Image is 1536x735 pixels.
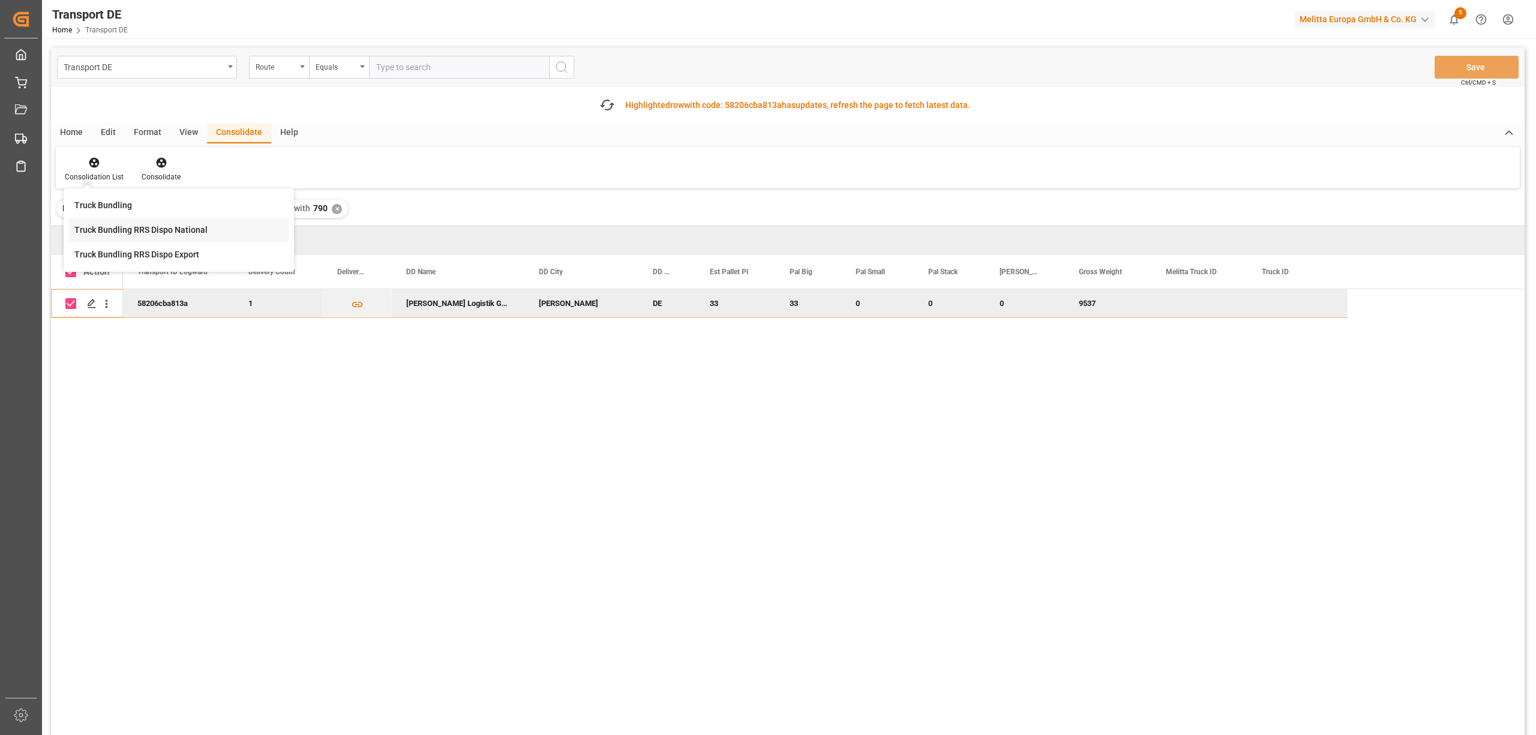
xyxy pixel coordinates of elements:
div: Truck Bundling [74,199,132,212]
button: open menu [249,56,309,79]
div: [PERSON_NAME] Logistik GmbH [392,289,524,317]
div: 33 [695,289,775,317]
button: show 5 new notifications [1441,6,1468,33]
div: 0 [841,289,914,317]
span: 5 [1454,7,1466,19]
a: Home [52,26,72,34]
div: Press SPACE to deselect this row. [51,289,123,318]
span: 58206cba813a [725,100,782,110]
div: Press SPACE to deselect this row. [123,289,1348,318]
span: has [782,100,796,110]
span: Melitta Truck ID [1166,268,1217,276]
div: Transport DE [52,5,128,23]
div: View [170,123,207,143]
span: Delivery List [337,268,367,276]
input: Type to search [369,56,549,79]
div: Consolidation List [65,172,124,182]
span: row [670,100,684,110]
span: DD Country [653,268,670,276]
span: Transport ID Logward [137,268,208,276]
span: Pal Stack [928,268,958,276]
span: DD Name [406,268,436,276]
div: Action [83,266,109,277]
span: Delivery Count [248,268,295,276]
div: Home [51,123,92,143]
button: open menu [57,56,237,79]
div: Help [271,123,307,143]
button: open menu [309,56,369,79]
span: Filter : [62,203,87,213]
div: 0 [914,289,985,317]
div: Melitta Europa GmbH & Co. KG [1295,11,1436,28]
button: search button [549,56,574,79]
div: Consolidate [207,123,271,143]
div: ✕ [332,204,342,214]
span: Ctrl/CMD + S [1461,78,1496,87]
div: Truck Bundling RRS Dispo National [74,224,208,236]
div: 58206cba813a [123,289,234,317]
span: Truck ID [1262,268,1289,276]
div: [PERSON_NAME] [524,289,638,317]
span: Pal Big [790,268,812,276]
div: 0 [985,289,1064,317]
div: 33 [775,289,841,317]
div: 1 [234,289,323,317]
span: 790 [313,203,328,213]
div: Transport DE [64,59,224,74]
div: Equals [316,59,356,73]
div: Route [256,59,296,73]
span: Gross Weight [1079,268,1122,276]
span: Est Pallet Pl [710,268,748,276]
div: Truck Bundling RRS Dispo Export [74,248,199,261]
button: Save [1435,56,1519,79]
div: DE [638,289,695,317]
div: Highlighted with code: updates, refresh the page to fetch latest data. [625,99,970,112]
button: Help Center [1468,6,1495,33]
button: Melitta Europa GmbH & Co. KG [1295,8,1441,31]
span: DD City [539,268,563,276]
div: 9537 [1064,289,1151,317]
div: Consolidate [142,172,181,182]
span: Pal Small [856,268,885,276]
div: Format [125,123,170,143]
div: Edit [92,123,125,143]
span: [PERSON_NAME] [1000,268,1039,276]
